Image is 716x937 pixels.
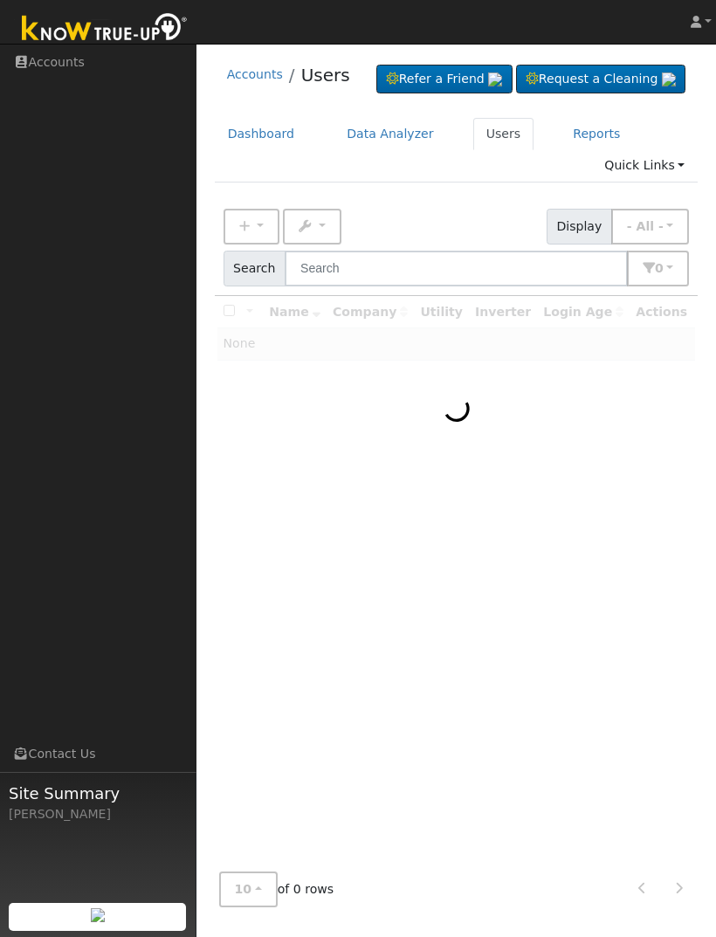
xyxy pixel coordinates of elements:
input: Search [285,251,628,286]
a: Accounts [227,67,283,81]
span: Site Summary [9,782,187,805]
img: retrieve [488,72,502,86]
button: 10 [219,872,278,907]
span: Display [547,209,612,245]
a: Request a Cleaning [516,65,685,94]
img: Know True-Up [13,10,196,49]
span: Search [224,251,286,286]
button: 0 [627,251,689,286]
div: [PERSON_NAME] [9,805,187,823]
a: Refer a Friend [376,65,513,94]
a: Data Analyzer [334,118,447,150]
a: Users [473,118,534,150]
a: Quick Links [591,149,698,182]
img: retrieve [662,72,676,86]
a: Reports [560,118,633,150]
span: 10 [235,882,252,896]
a: Users [301,65,350,86]
img: retrieve [91,908,105,922]
button: - All - [611,209,690,245]
a: Dashboard [215,118,308,150]
span: of 0 rows [219,872,334,907]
